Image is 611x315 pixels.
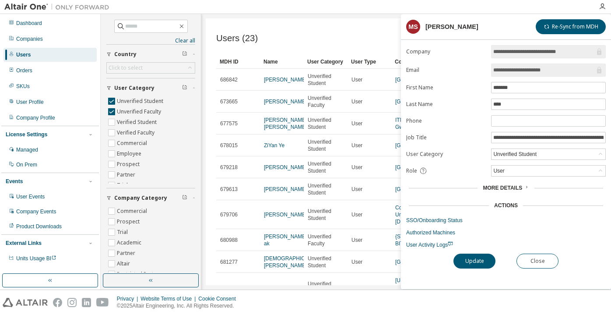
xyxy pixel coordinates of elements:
label: Unverified Faculty [117,106,163,117]
img: facebook.svg [53,298,62,307]
div: User Events [16,193,45,200]
span: 679613 [220,186,238,193]
span: Users (23) [216,33,258,43]
a: ITM University Gwalior [395,117,429,130]
a: [PERSON_NAME] [264,212,307,218]
div: Name [263,55,300,69]
label: Trial [117,227,130,237]
div: Unverified Student [492,149,605,159]
div: Company Profile [16,114,55,121]
div: Cookie Consent [198,295,241,302]
span: Units Usage BI [16,255,56,262]
div: User Profile [16,99,44,106]
span: Company Category [114,195,167,202]
div: Click to select [109,64,143,71]
span: Unverified Student [308,73,344,87]
label: Job Title [406,134,486,141]
span: User [351,284,362,291]
a: [GEOGRAPHIC_DATA] [395,259,450,265]
span: Clear filter [182,195,187,202]
span: User [351,76,362,83]
label: Partner [117,248,137,258]
img: instagram.svg [67,298,77,307]
div: Website Terms of Use [140,295,198,302]
span: Unverified Student [308,280,344,294]
div: Companies [16,35,43,42]
a: [PERSON_NAME] [264,284,307,290]
a: [GEOGRAPHIC_DATA] [395,142,450,149]
div: User Type [351,55,388,69]
span: 681277 [220,258,238,265]
span: User [351,237,362,244]
span: User [351,186,362,193]
span: 679706 [220,211,238,218]
span: User [351,258,362,265]
a: {ST_72569} BITS Pilani [395,234,423,247]
a: [PERSON_NAME] ak [264,234,307,247]
span: Unverified Student [308,117,344,131]
div: On Prem [16,161,37,168]
a: Corporación Universitaria Minuto de [DEMOGRAPHIC_DATA] [395,205,454,225]
a: [DEMOGRAPHIC_DATA][PERSON_NAME] [264,255,323,269]
img: linkedin.svg [82,298,91,307]
p: © 2025 Altair Engineering, Inc. All Rights Reserved. [117,302,241,310]
span: User [351,211,362,218]
span: User [351,120,362,127]
span: Unverified Faculty [308,95,344,109]
span: Unverified Student [308,255,344,269]
a: Authorized Machines [406,229,606,236]
span: User Category [114,85,155,92]
a: [PERSON_NAME] [PERSON_NAME] [264,117,307,130]
label: Email [406,67,486,74]
div: Company Events [16,208,56,215]
span: Unverified Student [308,160,344,174]
label: Company [406,48,486,55]
label: Unverified Student [117,96,165,106]
button: Country [106,45,195,64]
div: Click to select [107,63,195,73]
button: User Category [106,78,195,98]
span: Country [114,51,137,58]
div: MDH ID [220,55,256,69]
a: ZiYan Ye [264,142,284,149]
div: [PERSON_NAME] [425,23,478,30]
span: 677575 [220,120,238,127]
div: Company [395,55,432,69]
label: Restricted Partner [117,269,164,280]
a: Clear all [106,37,195,44]
span: User [351,98,362,105]
img: youtube.svg [96,298,109,307]
a: [PERSON_NAME] [264,164,307,170]
span: Unverified Student [308,182,344,196]
a: [GEOGRAPHIC_DATA] [395,164,450,170]
img: Altair One [4,3,114,11]
button: Close [516,254,558,269]
button: Update [453,254,495,269]
a: [PERSON_NAME] [264,99,307,105]
div: Product Downloads [16,223,62,230]
div: Dashboard [16,20,42,27]
span: User [351,164,362,171]
a: [PERSON_NAME] [264,77,307,83]
label: Last Name [406,101,486,108]
label: Trial [117,180,130,191]
div: SKUs [16,83,30,90]
div: Users [16,51,31,58]
label: Commercial [117,138,149,149]
div: Actions [494,202,518,209]
label: Employee [117,149,143,159]
div: MS [406,20,420,34]
div: User Category [307,55,344,69]
img: altair_logo.svg [3,298,48,307]
div: Unverified Student [492,149,538,159]
label: Prospect [117,216,141,227]
span: 678015 [220,142,238,149]
span: User Activity Logs [406,242,453,248]
button: Company Category [106,188,195,208]
label: Commercial [117,206,149,216]
span: Clear filter [182,51,187,58]
span: Role [406,167,417,174]
label: Verified Student [117,117,158,127]
span: Clear filter [182,85,187,92]
a: [GEOGRAPHIC_DATA] [395,186,450,192]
